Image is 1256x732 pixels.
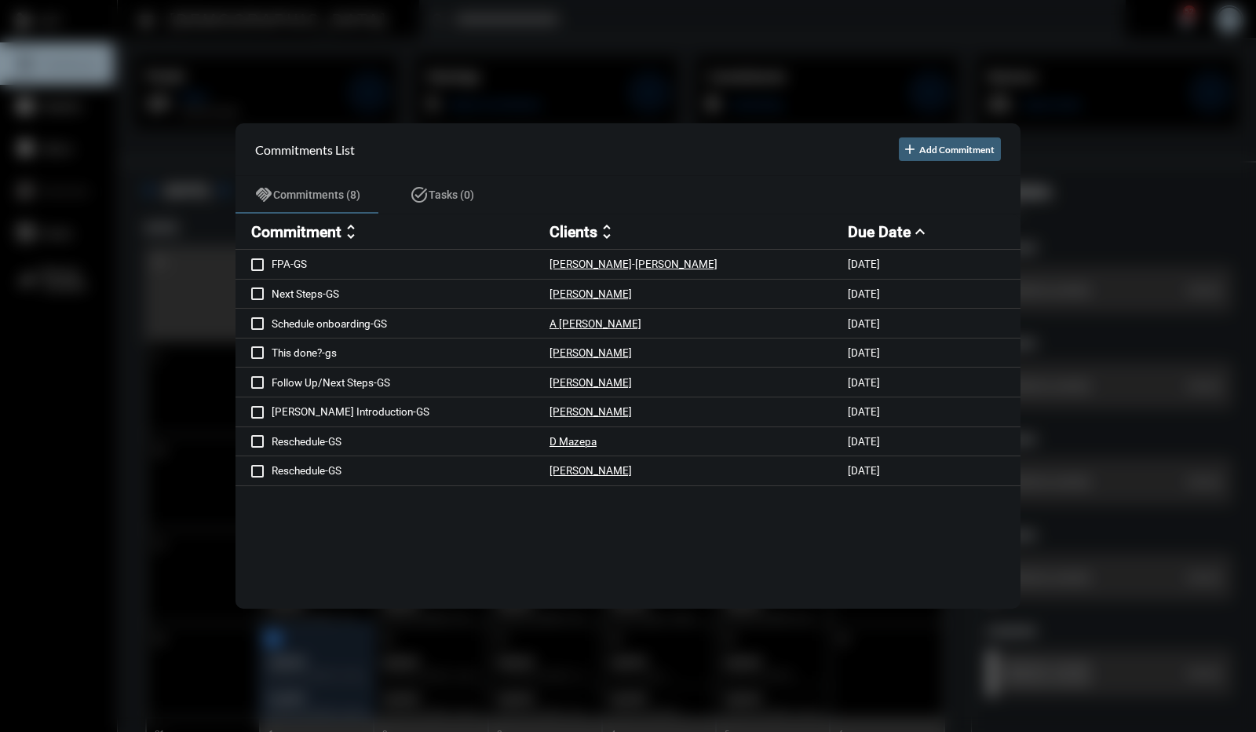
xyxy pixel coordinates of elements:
[273,188,360,201] span: Commitments (8)
[254,185,273,204] mat-icon: handshake
[549,405,632,418] p: [PERSON_NAME]
[410,185,429,204] mat-icon: task_alt
[272,317,549,330] p: Schedule onboarding-GS
[272,405,549,418] p: [PERSON_NAME] Introduction-GS
[848,376,880,389] p: [DATE]
[635,258,717,270] p: [PERSON_NAME]
[272,346,549,359] p: This done?-gs
[911,222,929,241] mat-icon: expand_less
[597,222,616,241] mat-icon: unfold_more
[272,464,549,477] p: Reschedule-GS
[429,188,474,201] span: Tasks (0)
[549,258,632,270] p: [PERSON_NAME]
[848,223,911,241] h2: Due Date
[272,258,549,270] p: FPA-GS
[848,258,880,270] p: [DATE]
[272,376,549,389] p: Follow Up/Next Steps-GS
[549,223,597,241] h2: Clients
[272,435,549,448] p: Reschedule-GS
[632,258,635,270] p: -
[848,464,880,477] p: [DATE]
[341,222,360,241] mat-icon: unfold_more
[549,346,632,359] p: [PERSON_NAME]
[251,223,341,241] h2: Commitment
[902,141,918,157] mat-icon: add
[255,142,355,157] h2: Commitments List
[848,435,880,448] p: [DATE]
[549,376,632,389] p: [PERSON_NAME]
[272,287,549,300] p: Next Steps-GS
[549,464,632,477] p: [PERSON_NAME]
[848,346,880,359] p: [DATE]
[848,287,880,300] p: [DATE]
[549,435,597,448] p: D Mazepa
[899,137,1001,161] button: Add Commitment
[848,317,880,330] p: [DATE]
[549,317,641,330] p: A [PERSON_NAME]
[549,287,632,300] p: [PERSON_NAME]
[848,405,880,418] p: [DATE]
